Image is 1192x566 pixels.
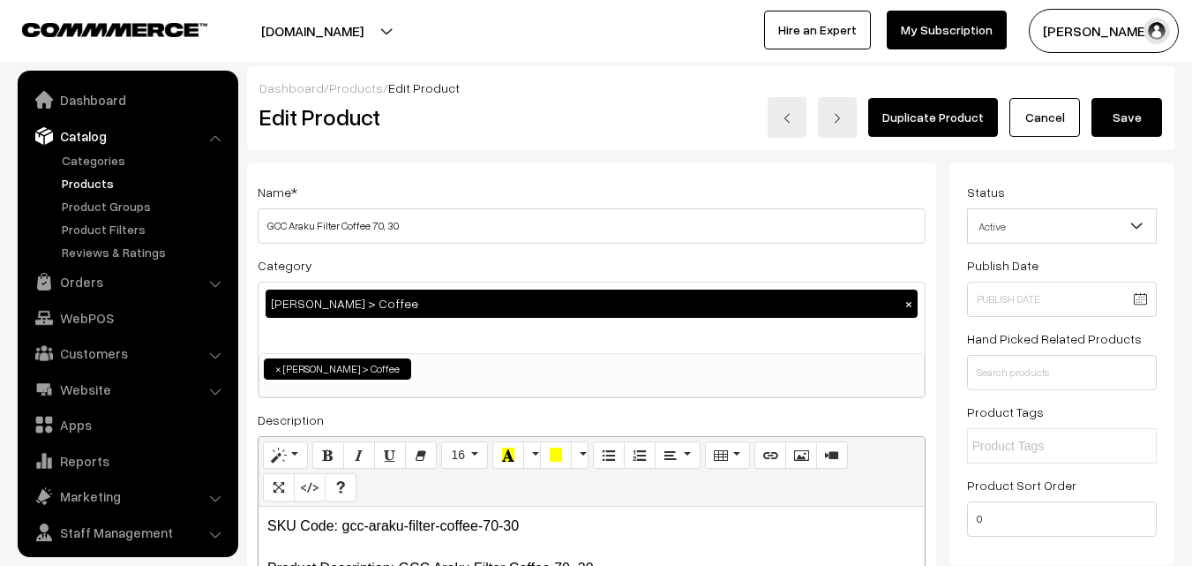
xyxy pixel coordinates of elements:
[832,113,843,124] img: right-arrow.png
[22,517,232,548] a: Staff Management
[22,266,232,298] a: Orders
[624,441,656,470] button: Ordered list (CTRL+SHIFT+NUM8)
[451,448,465,462] span: 16
[782,113,792,124] img: left-arrow.png
[967,183,1005,201] label: Status
[22,374,232,405] a: Website
[57,197,232,215] a: Product Groups
[57,220,232,238] a: Product Filters
[263,473,295,502] button: Full Screen
[593,441,625,470] button: Unordered list (CTRL+SHIFT+NUM7)
[967,256,1038,275] label: Publish Date
[967,476,1076,494] label: Product Sort Order
[22,84,232,116] a: Dashboard
[492,441,524,470] button: Recent Color
[388,80,460,95] span: Edit Product
[967,403,1044,421] label: Product Tags
[887,11,1007,49] a: My Subscription
[1143,18,1170,44] img: user
[1029,9,1179,53] button: [PERSON_NAME]
[374,441,406,470] button: Underline (CTRL+U)
[764,11,871,49] a: Hire an Expert
[57,151,232,170] a: Categories
[22,120,232,152] a: Catalog
[705,441,750,470] button: Table
[294,473,326,502] button: Code View
[1091,98,1162,137] button: Save
[1009,98,1080,137] a: Cancel
[523,441,541,470] button: More Color
[259,80,324,95] a: Dashboard
[540,441,572,470] button: Background Color
[655,441,700,470] button: Paragraph
[22,23,207,36] img: COMMMERCE
[22,18,176,39] a: COMMMERCE
[967,355,1157,390] input: Search products
[967,329,1142,348] label: Hand Picked Related Products
[967,208,1157,244] span: Active
[22,480,232,512] a: Marketing
[754,441,786,470] button: Link (CTRL+K)
[972,437,1127,456] input: Product Tags
[441,441,488,470] button: Font Size
[312,441,344,470] button: Bold (CTRL+B)
[259,103,620,131] h2: Edit Product
[258,411,324,429] label: Description
[199,9,425,53] button: [DOMAIN_NAME]
[329,80,383,95] a: Products
[405,441,437,470] button: Remove Font Style (CTRL+\)
[22,445,232,477] a: Reports
[22,302,232,334] a: WebPOS
[967,282,1157,317] input: Publish Date
[22,337,232,369] a: Customers
[258,183,297,201] label: Name
[343,441,375,470] button: Italic (CTRL+I)
[868,98,998,137] a: Duplicate Product
[22,409,232,441] a: Apps
[968,211,1156,242] span: Active
[259,79,1162,97] div: / /
[263,441,308,470] button: Style
[816,441,848,470] button: Video
[571,441,589,470] button: More Color
[266,290,918,318] div: [PERSON_NAME] > Coffee
[57,243,232,261] a: Reviews & Ratings
[901,296,917,312] button: ×
[57,174,232,192] a: Products
[325,473,356,502] button: Help
[785,441,817,470] button: Picture
[258,208,926,244] input: Name
[967,502,1157,537] input: Enter Number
